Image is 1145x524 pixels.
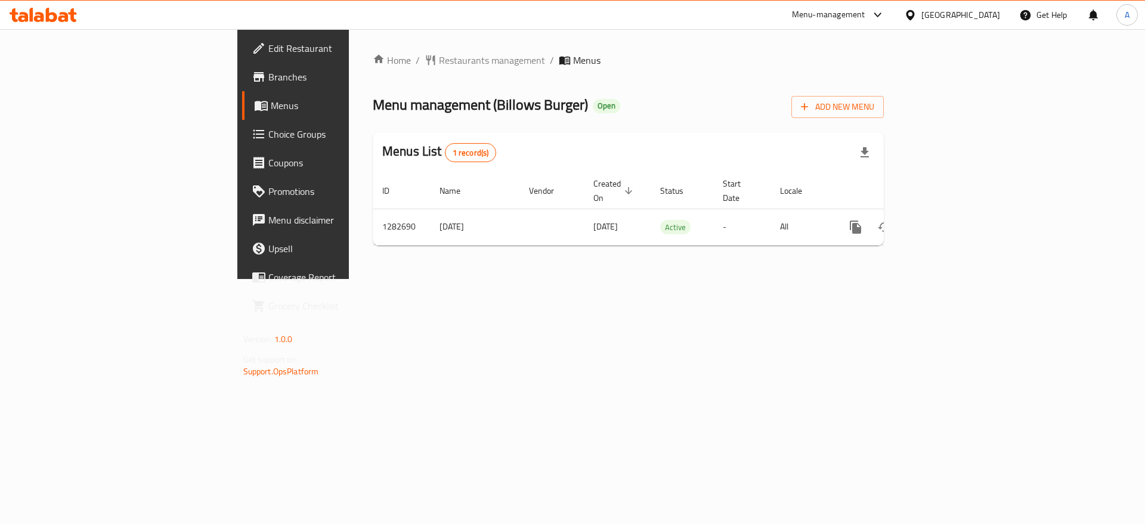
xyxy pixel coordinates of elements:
[573,53,601,67] span: Menus
[593,219,618,234] span: [DATE]
[268,127,419,141] span: Choice Groups
[268,241,419,256] span: Upsell
[445,143,497,162] div: Total records count
[832,173,965,209] th: Actions
[1125,8,1129,21] span: A
[870,213,899,241] button: Change Status
[242,206,429,234] a: Menu disclaimer
[373,173,965,246] table: enhanced table
[382,184,405,198] span: ID
[373,53,884,67] nav: breadcrumb
[274,331,293,347] span: 1.0.0
[242,148,429,177] a: Coupons
[723,176,756,205] span: Start Date
[243,331,273,347] span: Version:
[373,91,588,118] span: Menu management ( Billows Burger )
[382,142,496,162] h2: Menus List
[791,96,884,118] button: Add New Menu
[660,184,699,198] span: Status
[242,177,429,206] a: Promotions
[242,292,429,320] a: Grocery Checklist
[445,147,496,159] span: 1 record(s)
[242,120,429,148] a: Choice Groups
[268,270,419,284] span: Coverage Report
[242,91,429,120] a: Menus
[268,70,419,84] span: Branches
[921,8,1000,21] div: [GEOGRAPHIC_DATA]
[439,53,545,67] span: Restaurants management
[713,209,770,245] td: -
[271,98,419,113] span: Menus
[801,100,874,114] span: Add New Menu
[242,263,429,292] a: Coverage Report
[792,8,865,22] div: Menu-management
[268,184,419,199] span: Promotions
[242,63,429,91] a: Branches
[268,41,419,55] span: Edit Restaurant
[529,184,570,198] span: Vendor
[242,234,429,263] a: Upsell
[660,221,691,234] span: Active
[770,209,832,245] td: All
[593,176,636,205] span: Created On
[243,352,298,367] span: Get support on:
[268,299,419,313] span: Grocery Checklist
[440,184,476,198] span: Name
[425,53,545,67] a: Restaurants management
[243,364,319,379] a: Support.OpsPlatform
[430,209,519,245] td: [DATE]
[593,99,620,113] div: Open
[841,213,870,241] button: more
[780,184,818,198] span: Locale
[660,220,691,234] div: Active
[593,101,620,111] span: Open
[242,34,429,63] a: Edit Restaurant
[850,138,879,167] div: Export file
[268,213,419,227] span: Menu disclaimer
[550,53,554,67] li: /
[268,156,419,170] span: Coupons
